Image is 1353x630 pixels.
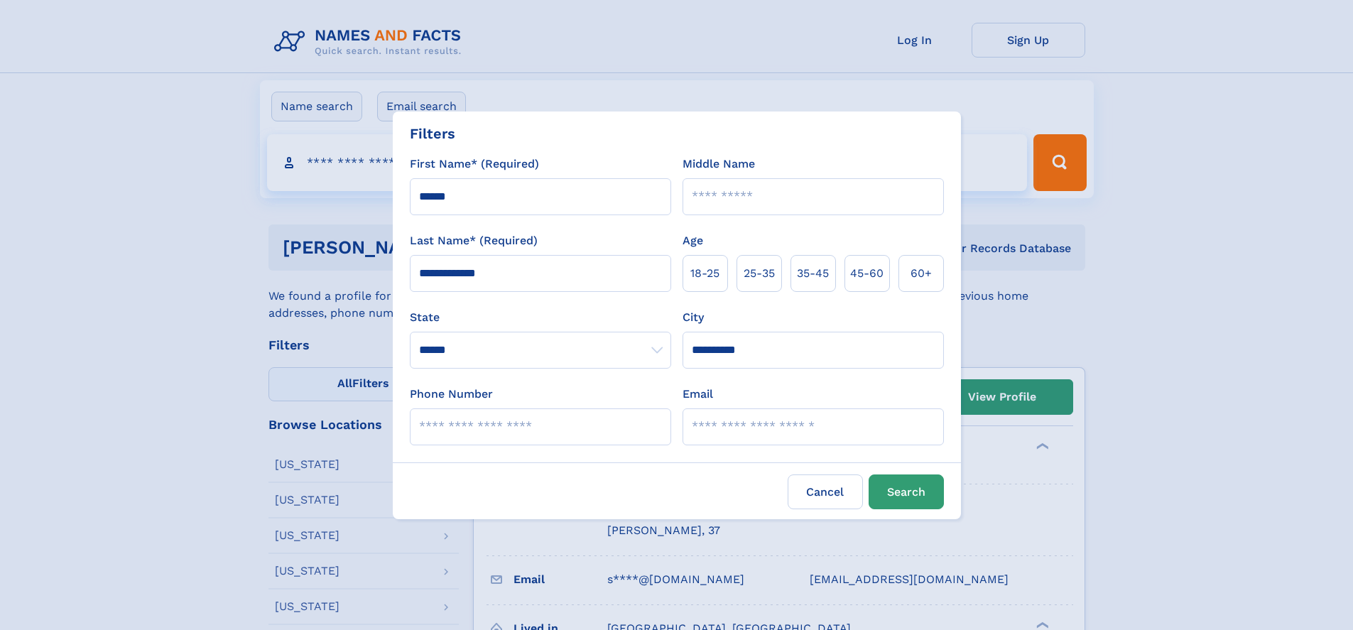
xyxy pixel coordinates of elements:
[410,156,539,173] label: First Name* (Required)
[683,309,704,326] label: City
[690,265,719,282] span: 18‑25
[788,474,863,509] label: Cancel
[797,265,829,282] span: 35‑45
[683,386,713,403] label: Email
[911,265,932,282] span: 60+
[683,232,703,249] label: Age
[410,232,538,249] label: Last Name* (Required)
[410,309,671,326] label: State
[850,265,884,282] span: 45‑60
[683,156,755,173] label: Middle Name
[744,265,775,282] span: 25‑35
[869,474,944,509] button: Search
[410,386,493,403] label: Phone Number
[410,123,455,144] div: Filters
